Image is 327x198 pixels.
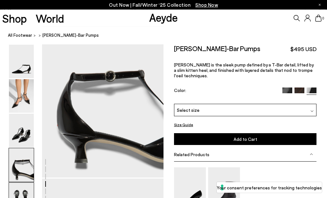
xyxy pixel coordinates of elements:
span: Navigate to /collections/new-in [195,2,218,8]
span: Related Products [174,152,209,157]
div: Color: [174,88,278,95]
label: Your consent preferences for tracking technologies [217,184,322,191]
img: Liz T-Bar Pumps - Image 4 [9,148,34,182]
button: Size Guide [174,121,193,129]
span: Add to Cart [234,136,257,142]
img: Liz T-Bar Pumps - Image 1 [9,45,34,78]
h2: [PERSON_NAME]-Bar Pumps [174,44,260,52]
a: Aeyde [149,11,178,24]
a: Shop [2,13,27,24]
p: Out Now | Fall/Winter ‘25 Collection [109,1,218,9]
span: 0 [322,17,325,20]
button: Your consent preferences for tracking technologies [217,182,322,193]
img: svg%3E [310,110,314,113]
button: Add to Cart [174,133,316,145]
a: All Footwear [8,32,32,39]
img: Liz T-Bar Pumps - Image 2 [9,79,34,113]
span: $495 USD [290,45,316,53]
p: [PERSON_NAME] is the sleek pump defined by a T-Bar detail, lifted by a slim kitten heel, and fini... [174,62,316,78]
a: World [36,13,64,24]
a: 0 [315,15,322,22]
img: svg%3E [310,153,313,156]
img: Liz T-Bar Pumps - Image 3 [9,114,34,147]
nav: breadcrumb [8,27,327,44]
span: [PERSON_NAME]-Bar Pumps [42,32,99,39]
span: Select size [177,107,200,113]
